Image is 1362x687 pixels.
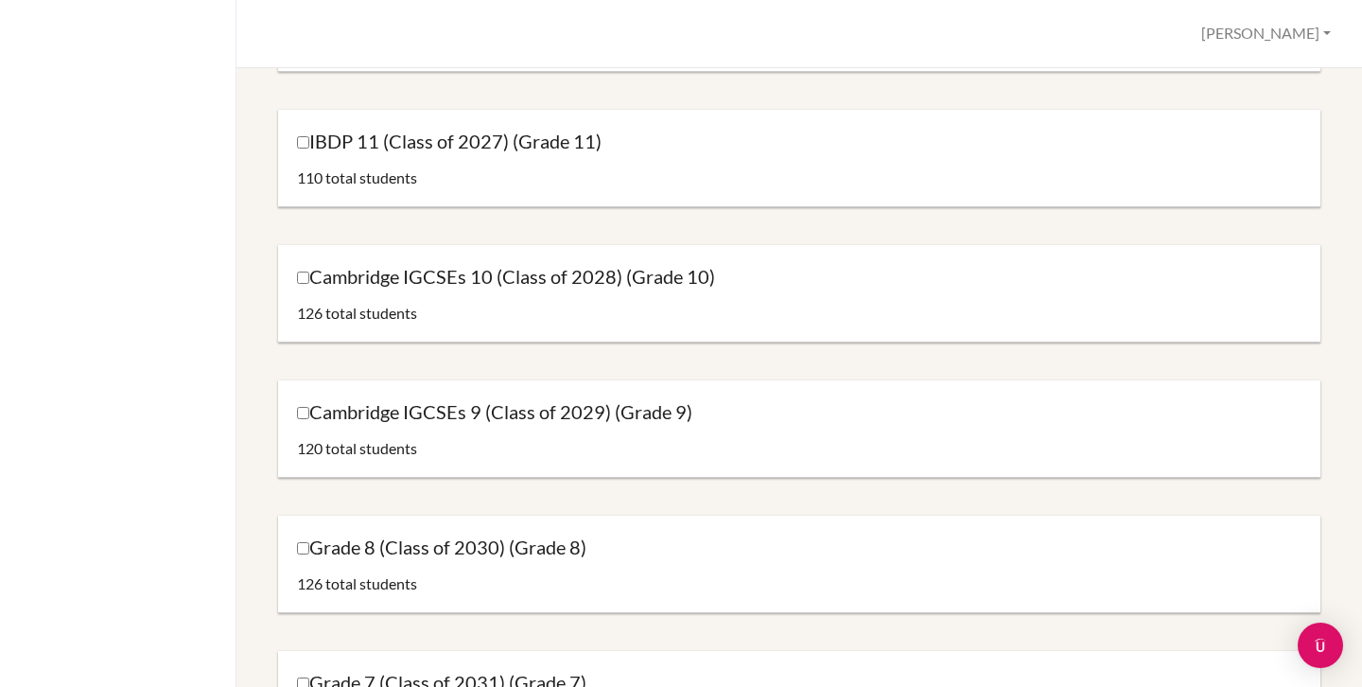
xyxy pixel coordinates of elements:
label: Grade 8 (Class of 2030) (Grade 8) [297,535,586,560]
label: IBDP 11 (Class of 2027) (Grade 11) [297,129,602,154]
span: 126 total students [297,304,417,322]
button: [PERSON_NAME] [1193,16,1339,51]
input: Cambridge IGCSEs 9 (Class of 2029) (Grade 9) [297,407,309,419]
div: Open Intercom Messenger [1298,623,1343,668]
input: Cambridge IGCSEs 10 (Class of 2028) (Grade 10) [297,272,309,284]
span: 110 total students [297,168,417,186]
span: 126 total students [297,574,417,592]
input: IBDP 11 (Class of 2027) (Grade 11) [297,136,309,149]
input: Grade 8 (Class of 2030) (Grade 8) [297,542,309,555]
label: Cambridge IGCSEs 10 (Class of 2028) (Grade 10) [297,264,715,290]
span: 120 total students [297,439,417,457]
label: Cambridge IGCSEs 9 (Class of 2029) (Grade 9) [297,399,692,425]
